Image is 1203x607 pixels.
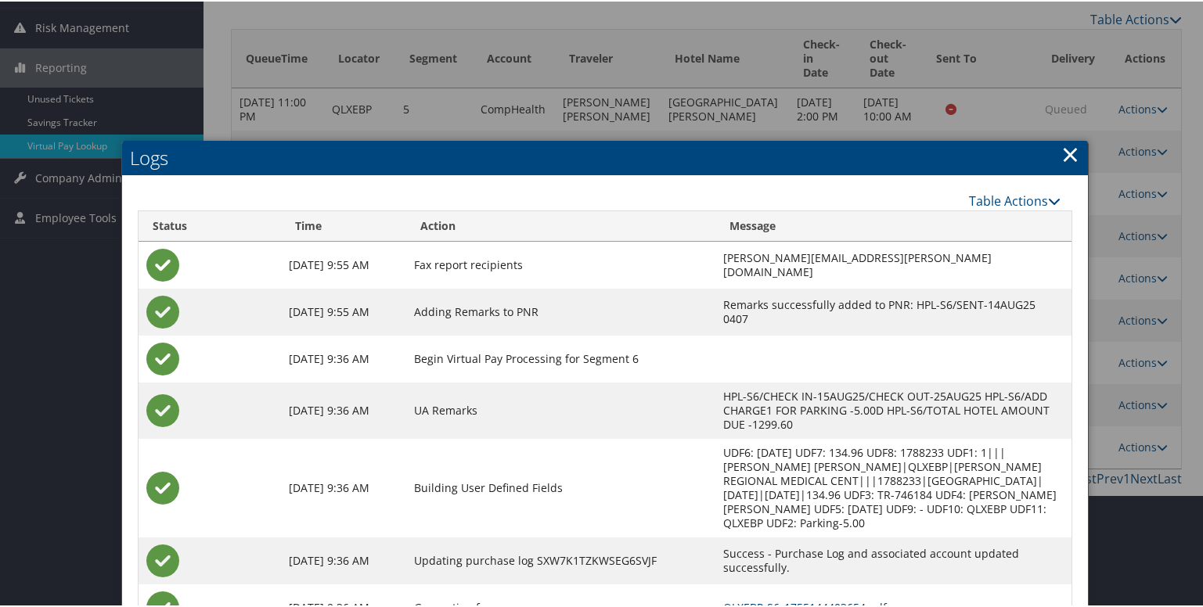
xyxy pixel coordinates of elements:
h2: Logs [122,139,1088,174]
td: Building User Defined Fields [406,437,715,536]
td: Success - Purchase Log and associated account updated successfully. [715,536,1071,583]
td: [DATE] 9:36 AM [281,334,406,381]
a: Close [1061,137,1079,168]
td: Fax report recipients [406,240,715,287]
td: Remarks successfully added to PNR: HPL-S6/SENT-14AUG25 0407 [715,287,1071,334]
td: Updating purchase log SXW7K1TZKWSEG6SVJF [406,536,715,583]
th: Time: activate to sort column ascending [281,210,406,240]
td: HPL-S6/CHECK IN-15AUG25/CHECK OUT-25AUG25 HPL-S6/ADD CHARGE1 FOR PARKING -5.00D HPL-S6/TOTAL HOTE... [715,381,1071,437]
td: [DATE] 9:36 AM [281,437,406,536]
td: UDF6: [DATE] UDF7: 134.96 UDF8: 1788233 UDF1: 1|||[PERSON_NAME] [PERSON_NAME]|QLXEBP|[PERSON_NAME... [715,437,1071,536]
th: Action: activate to sort column ascending [406,210,715,240]
td: [DATE] 9:55 AM [281,287,406,334]
td: Begin Virtual Pay Processing for Segment 6 [406,334,715,381]
th: Status: activate to sort column ascending [139,210,282,240]
td: UA Remarks [406,381,715,437]
th: Message: activate to sort column ascending [715,210,1071,240]
a: Table Actions [969,191,1061,208]
td: [DATE] 9:55 AM [281,240,406,287]
td: [PERSON_NAME][EMAIL_ADDRESS][PERSON_NAME][DOMAIN_NAME] [715,240,1071,287]
td: [DATE] 9:36 AM [281,536,406,583]
td: Adding Remarks to PNR [406,287,715,334]
td: [DATE] 9:36 AM [281,381,406,437]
